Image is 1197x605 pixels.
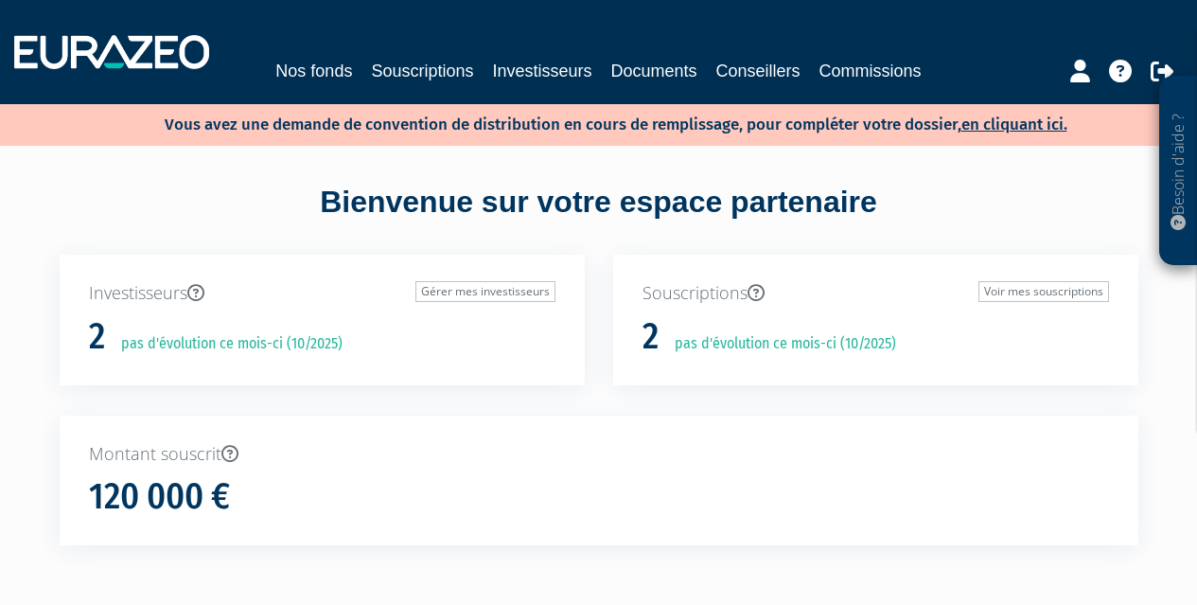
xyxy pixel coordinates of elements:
h1: 120 000 € [89,477,230,517]
a: Gérer mes investisseurs [415,281,555,302]
h1: 2 [643,317,659,357]
p: Besoin d'aide ? [1168,86,1189,257]
p: Montant souscrit [89,442,1109,467]
a: Souscriptions [371,58,473,84]
div: Bienvenue sur votre espace partenaire [45,181,1153,255]
p: pas d'évolution ce mois-ci (10/2025) [108,333,343,355]
p: pas d'évolution ce mois-ci (10/2025) [661,333,896,355]
h1: 2 [89,317,105,357]
p: Investisseurs [89,281,555,306]
a: Conseillers [716,58,801,84]
a: Commissions [819,58,922,84]
a: Nos fonds [275,58,352,84]
a: Investisseurs [492,58,591,84]
img: 1732889491-logotype_eurazeo_blanc_rvb.png [14,35,209,69]
a: en cliquant ici. [961,115,1067,134]
a: Voir mes souscriptions [978,281,1109,302]
a: Documents [611,58,697,84]
p: Souscriptions [643,281,1109,306]
p: Vous avez une demande de convention de distribution en cours de remplissage, pour compléter votre... [110,109,1067,136]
